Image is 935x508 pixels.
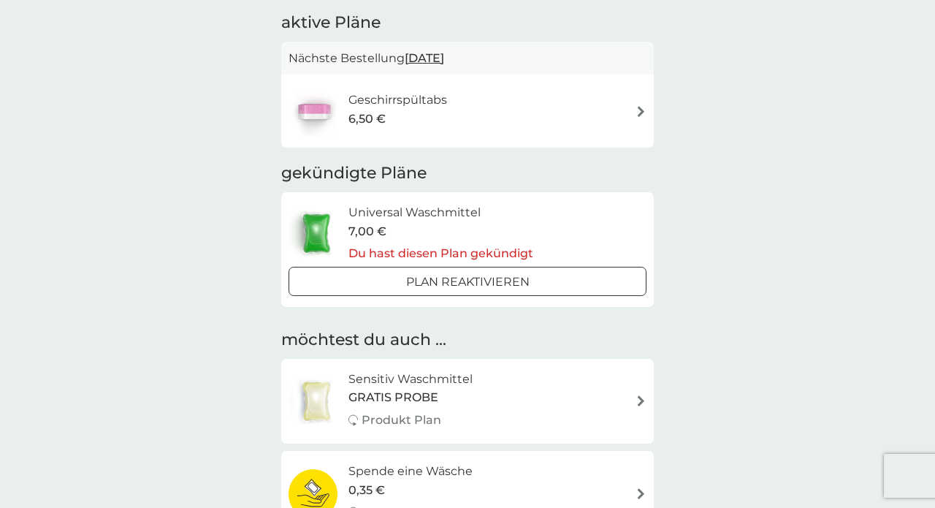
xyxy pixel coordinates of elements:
h6: Universal Waschmittel [348,203,533,222]
h2: möchtest du auch ... [281,329,654,352]
h6: Spende eine Wäsche [348,462,473,481]
p: Du hast diesen Plan gekündigt [348,244,533,263]
span: GRATIS PROBE [348,388,438,407]
span: 0,35 € [348,481,385,500]
h2: gekündigte Pläne [281,162,654,185]
h6: Geschirrspültabs [348,91,447,110]
img: Rechtspfeil [636,395,646,406]
span: 6,50 € [348,110,386,129]
button: Plan Reaktivieren [289,267,646,296]
span: 7,00 € [348,222,386,241]
span: [DATE] [405,44,444,72]
img: Geschirrspültabs [289,86,340,137]
img: Universal Waschmittel [289,208,344,259]
p: Nächste Bestellung [289,49,646,68]
img: Sensitiv Waschmittel [289,376,344,427]
img: Rechtspfeil [636,488,646,499]
p: Plan Reaktivieren [406,273,530,292]
h2: aktive Pläne [281,12,654,34]
img: Rechtspfeil [636,106,646,117]
p: Produkt Plan [362,411,441,430]
h6: Sensitiv Waschmittel [348,370,473,389]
